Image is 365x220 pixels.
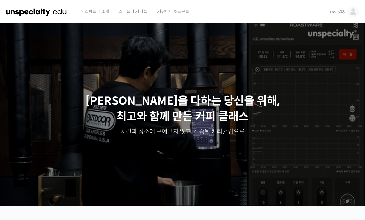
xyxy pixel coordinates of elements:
p: [PERSON_NAME]을 다하는 당신을 위해, 최고와 함께 만든 커피 클래스 [6,93,359,125]
p: 시간과 장소에 구애받지 않고, 검증된 커리큘럼으로 [6,127,359,136]
span: uwls33 [330,9,345,15]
